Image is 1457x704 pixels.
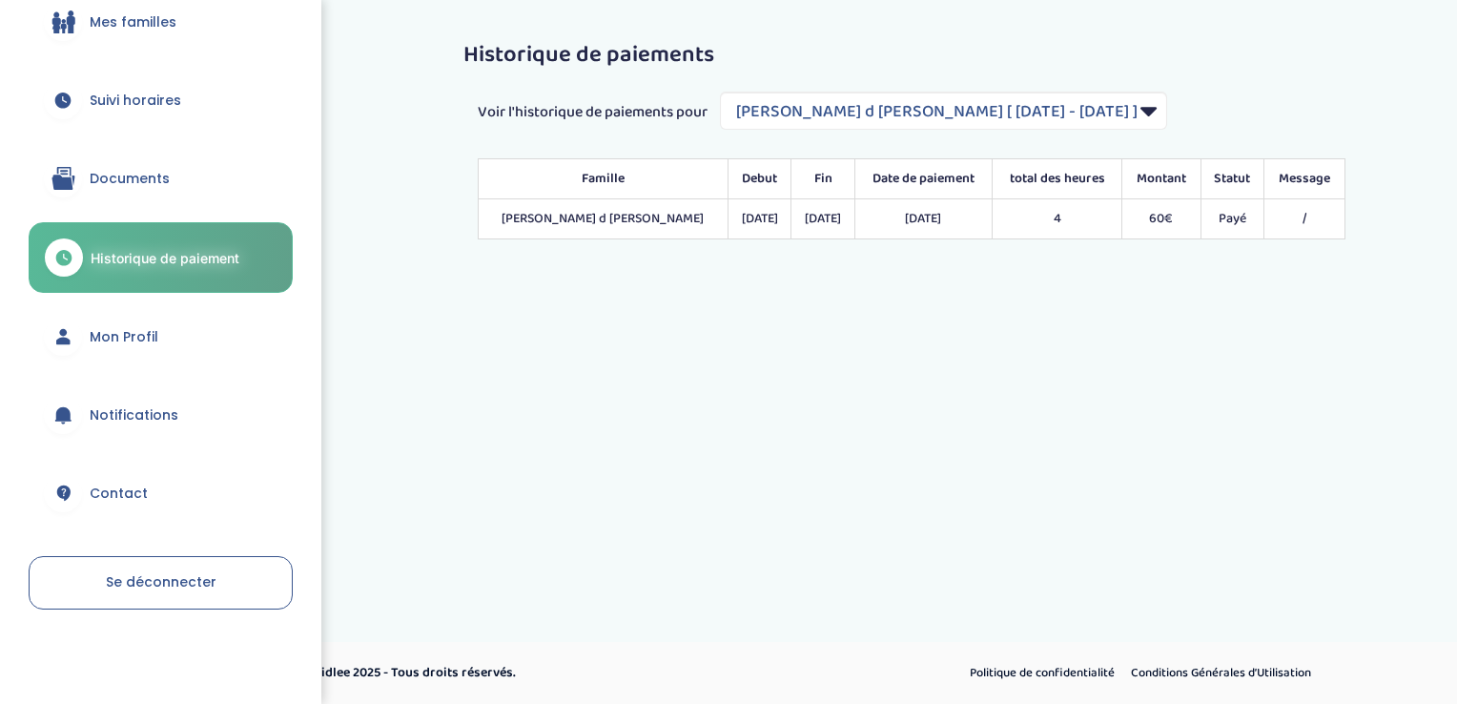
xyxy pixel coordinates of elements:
span: Suivi horaires [90,91,181,111]
span: Contact [90,484,148,504]
p: © Kidlee 2025 - Tous droits réservés. [301,663,810,683]
th: Fin [791,159,854,199]
a: Politique de confidentialité [963,661,1121,686]
span: Voir l'historique de paiements pour [478,101,708,124]
span: Historique de paiement [91,248,239,268]
span: Notifications [90,405,178,425]
a: Mon Profil [29,302,293,371]
span: Mon Profil [90,327,158,347]
td: [DATE] [791,199,854,239]
a: Historique de paiement [29,222,293,293]
td: 60€ [1122,199,1200,239]
a: Suivi horaires [29,66,293,135]
th: Debut [728,159,790,199]
span: Mes familles [90,12,176,32]
th: Statut [1200,159,1263,199]
td: [DATE] [728,199,790,239]
span: Documents [90,169,170,189]
th: Montant [1122,159,1200,199]
td: / [1263,199,1344,239]
th: total des heures [993,159,1122,199]
a: Conditions Générales d’Utilisation [1124,661,1318,686]
td: 4 [993,199,1122,239]
a: Notifications [29,381,293,449]
h3: Historique de paiements [463,43,1360,68]
td: [PERSON_NAME] d [PERSON_NAME] [478,199,728,239]
a: Documents [29,144,293,213]
th: Famille [478,159,728,199]
th: Message [1263,159,1344,199]
td: [DATE] [854,199,992,239]
a: Se déconnecter [29,556,293,610]
td: Payé [1200,199,1263,239]
th: Date de paiement [854,159,992,199]
a: Contact [29,459,293,528]
span: Se déconnecter [106,572,216,591]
